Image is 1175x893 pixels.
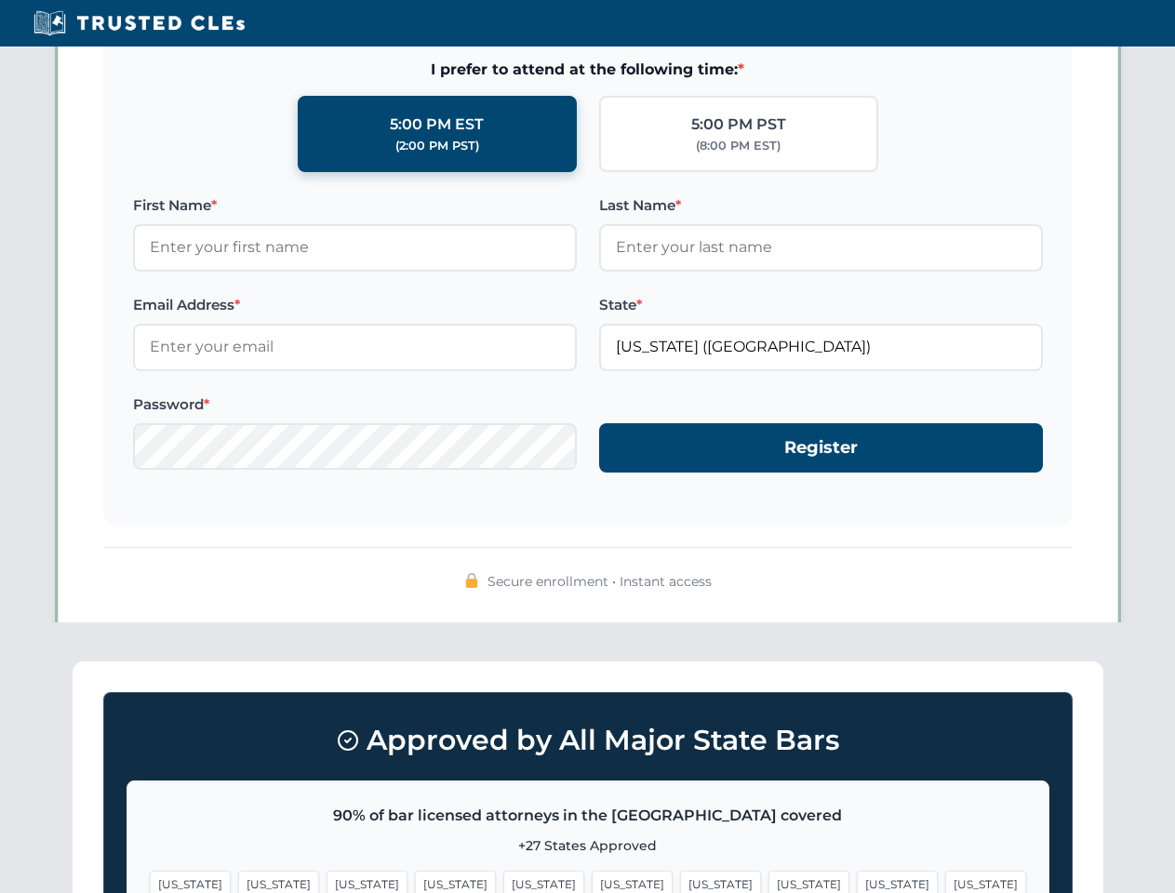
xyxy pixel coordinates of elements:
[133,58,1043,82] span: I prefer to attend at the following time:
[691,113,786,137] div: 5:00 PM PST
[390,113,484,137] div: 5:00 PM EST
[487,571,712,592] span: Secure enrollment • Instant access
[150,804,1026,828] p: 90% of bar licensed attorneys in the [GEOGRAPHIC_DATA] covered
[150,835,1026,856] p: +27 States Approved
[133,324,577,370] input: Enter your email
[599,224,1043,271] input: Enter your last name
[28,9,250,37] img: Trusted CLEs
[395,137,479,155] div: (2:00 PM PST)
[696,137,781,155] div: (8:00 PM EST)
[599,423,1043,473] button: Register
[599,194,1043,217] label: Last Name
[599,294,1043,316] label: State
[133,393,577,416] label: Password
[133,294,577,316] label: Email Address
[127,715,1049,766] h3: Approved by All Major State Bars
[464,573,479,588] img: 🔒
[133,194,577,217] label: First Name
[599,324,1043,370] input: Florida (FL)
[133,224,577,271] input: Enter your first name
